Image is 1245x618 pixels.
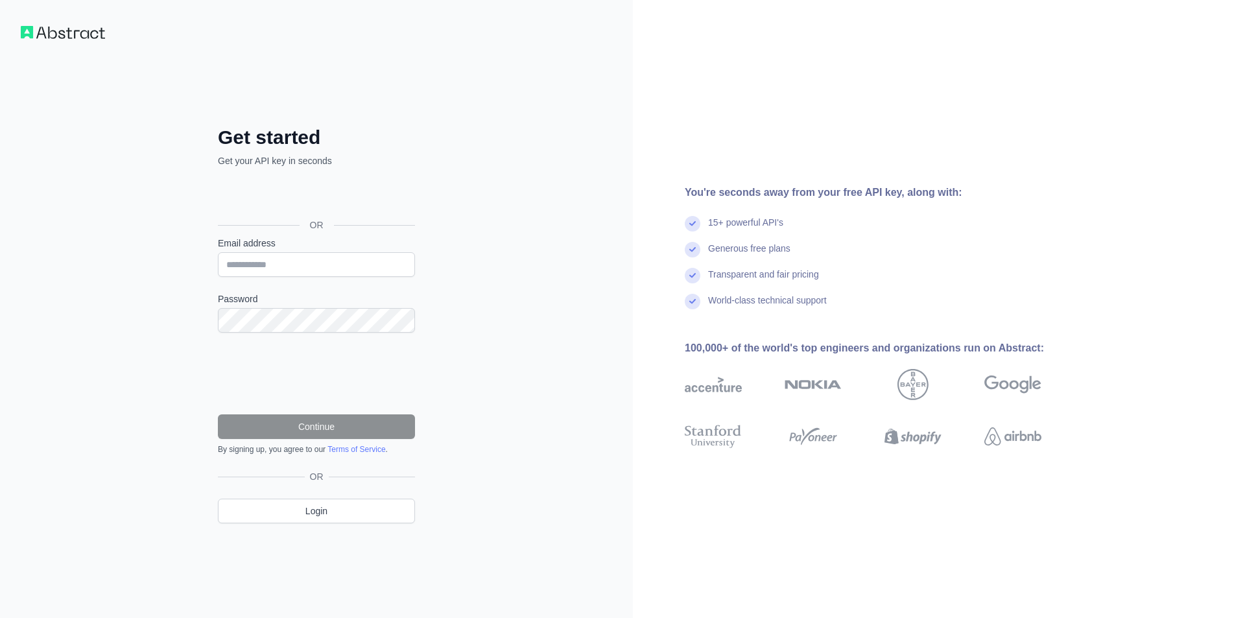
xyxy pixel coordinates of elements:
[708,242,790,268] div: Generous free plans
[897,369,929,400] img: bayer
[685,422,742,451] img: stanford university
[708,268,819,294] div: Transparent and fair pricing
[218,348,415,399] iframe: reCAPTCHA
[211,182,419,210] iframe: Sign in with Google Button
[218,414,415,439] button: Continue
[984,369,1041,400] img: google
[785,369,842,400] img: nokia
[218,237,415,250] label: Email address
[685,268,700,283] img: check mark
[685,242,700,257] img: check mark
[327,445,385,454] a: Terms of Service
[300,219,334,232] span: OR
[685,294,700,309] img: check mark
[218,292,415,305] label: Password
[984,422,1041,451] img: airbnb
[685,369,742,400] img: accenture
[685,340,1083,356] div: 100,000+ of the world's top engineers and organizations run on Abstract:
[685,216,700,232] img: check mark
[218,444,415,455] div: By signing up, you agree to our .
[685,185,1083,200] div: You're seconds away from your free API key, along with:
[218,126,415,149] h2: Get started
[785,422,842,451] img: payoneer
[305,470,329,483] span: OR
[218,154,415,167] p: Get your API key in seconds
[708,294,827,320] div: World-class technical support
[884,422,942,451] img: shopify
[708,216,783,242] div: 15+ powerful API's
[21,26,105,39] img: Workflow
[218,499,415,523] a: Login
